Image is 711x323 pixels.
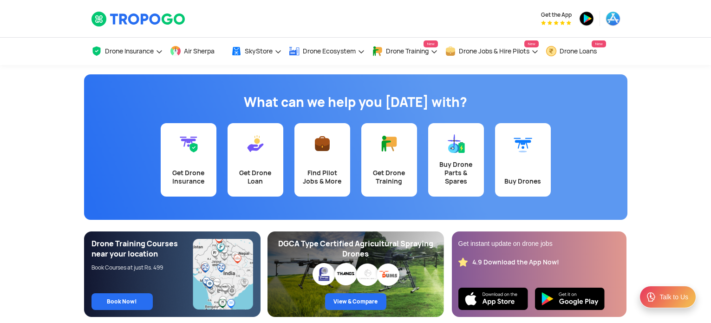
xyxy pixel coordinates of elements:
div: Get instant update on drone jobs [458,239,620,248]
a: Find Pilot Jobs & More [294,123,350,197]
div: Find Pilot Jobs & More [300,169,345,185]
img: App Raking [541,20,571,25]
img: star_rating [458,257,468,267]
img: Find Pilot Jobs & More [313,134,332,153]
span: New [424,40,437,47]
img: Buy Drones [514,134,532,153]
span: Drone Insurance [105,47,154,55]
a: Drone Ecosystem [289,38,365,65]
img: Get Drone Training [380,134,398,153]
div: Talk to Us [660,292,688,302]
img: playstore [579,11,594,26]
a: SkyStore [231,38,282,65]
div: Book Courses at just Rs. 499 [91,264,193,271]
span: Air Sherpa [184,47,215,55]
img: Get Drone Loan [246,134,265,153]
div: Drone Training Courses near your location [91,239,193,259]
img: Playstore [535,288,605,310]
img: Get Drone Insurance [179,134,198,153]
span: Drone Loans [560,47,597,55]
div: DGCA Type Certified Agricultural Spraying Drones [275,239,437,259]
img: TropoGo Logo [91,11,186,27]
a: Buy Drone Parts & Spares [428,123,484,197]
h1: What can we help you [DATE] with? [91,93,620,112]
span: Drone Jobs & Hire Pilots [459,47,529,55]
a: View & Compare [325,293,386,310]
img: Buy Drone Parts & Spares [447,134,465,153]
a: Book Now! [91,293,153,310]
span: Drone Training [386,47,429,55]
div: 4.9 Download the App Now! [472,258,559,267]
a: Get Drone Insurance [161,123,216,197]
a: Drone Insurance [91,38,163,65]
div: Buy Drone Parts & Spares [434,160,478,185]
a: Air Sherpa [170,38,224,65]
a: Drone TrainingNew [372,38,438,65]
div: Get Drone Training [367,169,411,185]
span: SkyStore [245,47,273,55]
span: New [592,40,606,47]
div: Buy Drones [501,177,545,185]
a: Drone LoansNew [546,38,606,65]
img: ic_Support.svg [646,291,657,303]
span: Get the App [541,11,572,19]
div: Get Drone Insurance [166,169,211,185]
span: New [524,40,538,47]
a: Get Drone Loan [228,123,283,197]
a: Buy Drones [495,123,551,197]
span: Drone Ecosystem [303,47,356,55]
a: Get Drone Training [361,123,417,197]
a: Drone Jobs & Hire PilotsNew [445,38,539,65]
img: appstore [606,11,620,26]
div: Get Drone Loan [233,169,278,185]
img: Ios [458,288,528,310]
